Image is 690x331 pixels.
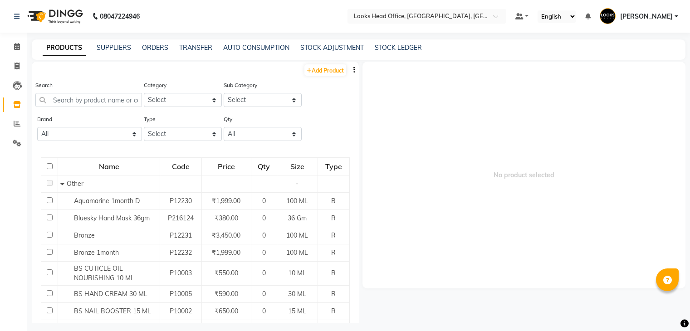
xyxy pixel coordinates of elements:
span: R [331,290,336,298]
span: Aquamarine 1month D [74,197,140,205]
span: Other [67,180,83,188]
span: R [331,269,336,277]
span: P12231 [170,231,192,239]
div: Code [161,158,201,175]
span: Bronze 1month [74,248,119,257]
span: Bronze [74,231,95,239]
a: SUPPLIERS [97,44,131,52]
span: 0 [262,248,266,257]
span: ₹550.00 [215,269,238,277]
a: TRANSFER [179,44,212,52]
span: P216124 [168,214,194,222]
span: P10005 [170,290,192,298]
div: Qty [252,158,276,175]
span: ₹380.00 [215,214,238,222]
img: Naveendra Prasad [600,8,616,24]
span: No product selected [362,62,686,288]
span: ₹1,999.00 [212,248,240,257]
div: Size [278,158,317,175]
span: R [331,231,336,239]
span: 100 ML [286,231,308,239]
span: R [331,307,336,315]
span: Bluesky Hand Mask 36gm [74,214,150,222]
span: [PERSON_NAME] [620,12,673,21]
span: 0 [262,269,266,277]
span: R [331,248,336,257]
div: Type [318,158,348,175]
div: Name [59,158,159,175]
span: 36 Gm [288,214,307,222]
input: Search by product name or code [35,93,142,107]
span: BS HAND CREAM 30 ML [74,290,147,298]
span: - [296,180,299,188]
label: Search [35,81,53,89]
span: 0 [262,231,266,239]
label: Brand [37,115,52,123]
span: P10002 [170,307,192,315]
iframe: chat widget [652,295,681,322]
label: Type [144,115,156,123]
span: R [331,214,336,222]
span: ₹3,450.00 [212,231,240,239]
a: Add Product [304,64,346,76]
span: 100 ML [286,197,308,205]
span: 10 ML [288,269,306,277]
b: 08047224946 [100,4,140,29]
span: 0 [262,214,266,222]
img: logo [23,4,85,29]
span: 30 ML [288,290,306,298]
span: 0 [262,307,266,315]
span: ₹1,999.00 [212,197,240,205]
span: P12232 [170,248,192,257]
span: B [331,197,336,205]
a: PRODUCTS [43,40,86,56]
span: Collapse Row [60,180,67,188]
span: 15 ML [288,307,306,315]
span: ₹650.00 [215,307,238,315]
label: Sub Category [224,81,257,89]
label: Category [144,81,166,89]
span: BS CUTICLE OIL NOURISHING 10 ML [74,264,134,282]
span: 0 [262,290,266,298]
div: Price [202,158,250,175]
span: 100 ML [286,248,308,257]
span: P12230 [170,197,192,205]
a: ORDERS [142,44,168,52]
span: P10003 [170,269,192,277]
span: BS NAIL BOOSTER 15 ML [74,307,151,315]
span: ₹590.00 [215,290,238,298]
a: AUTO CONSUMPTION [223,44,289,52]
span: 0 [262,197,266,205]
a: STOCK LEDGER [375,44,422,52]
label: Qty [224,115,232,123]
a: STOCK ADJUSTMENT [300,44,364,52]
